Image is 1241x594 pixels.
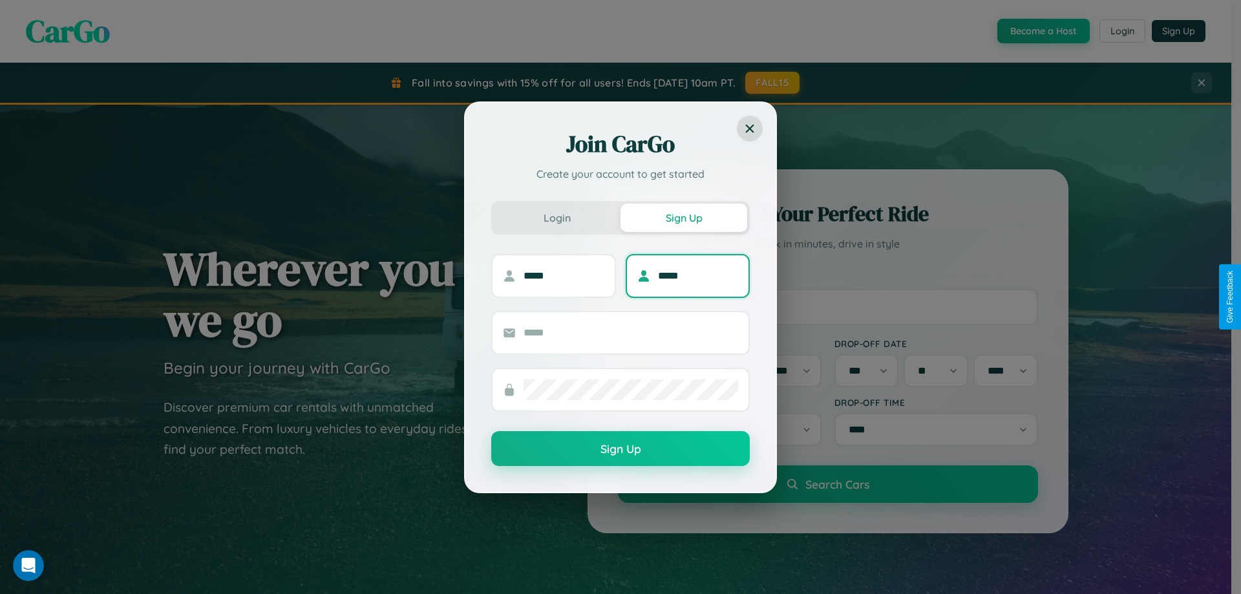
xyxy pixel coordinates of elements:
button: Sign Up [491,431,750,466]
p: Create your account to get started [491,166,750,182]
button: Login [494,204,620,232]
h2: Join CarGo [491,129,750,160]
button: Sign Up [620,204,747,232]
div: Give Feedback [1225,271,1235,323]
iframe: Intercom live chat [13,550,44,581]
